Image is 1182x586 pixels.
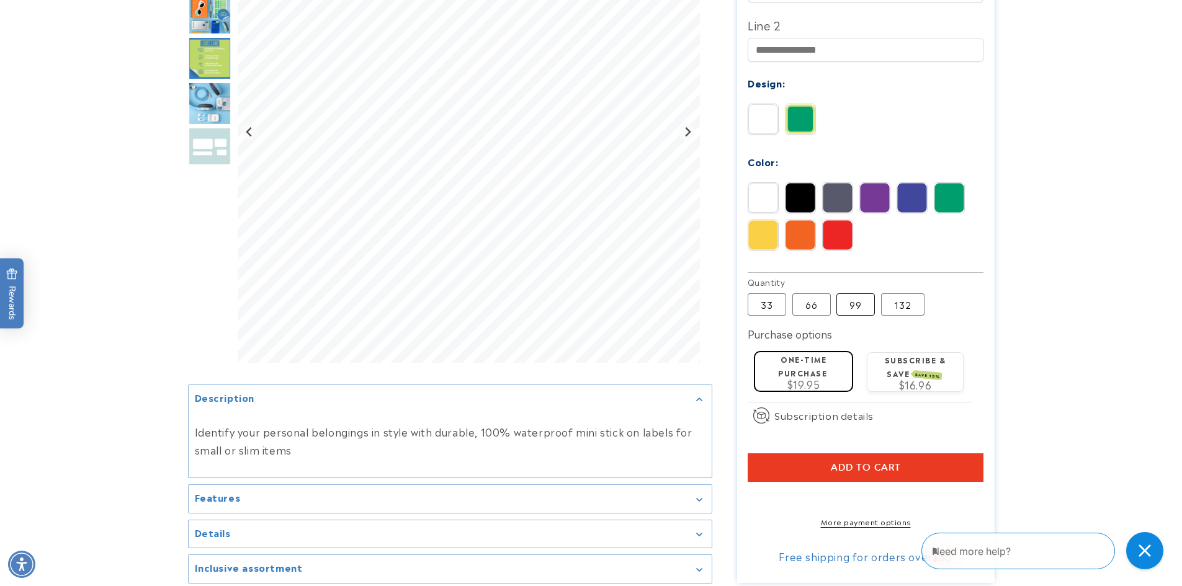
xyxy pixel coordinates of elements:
[836,293,875,316] label: 99
[885,354,946,378] label: Subscribe & save
[897,183,927,213] img: Blue
[913,370,942,380] span: SAVE 15%
[195,391,255,404] h2: Description
[195,422,705,458] p: Identify your personal belongings in style with durable, 100% waterproof mini stick on labels for...
[786,220,815,250] img: Orange
[774,408,874,423] span: Subscription details
[831,462,901,473] span: Add to cart
[6,268,18,319] span: Rewards
[195,561,303,574] h2: Inclusive assortment
[787,376,820,391] span: $19.95
[188,127,231,171] div: Go to slide 7
[241,123,258,140] button: Previous slide
[188,82,231,125] div: Go to slide 6
[748,76,785,90] label: Design:
[860,183,890,213] img: Purple
[899,377,932,392] span: $16.96
[778,353,827,378] label: One-time purchase
[748,183,778,213] img: White
[189,385,712,413] summary: Description
[748,293,786,316] label: 33
[934,183,964,213] img: Green
[921,528,1170,574] iframe: Gorgias Floating Chat
[748,516,983,527] a: More payment options
[748,104,778,134] img: Solid
[881,293,925,316] label: 132
[188,127,231,171] img: White Stick on labels
[823,183,853,213] img: Grey
[188,37,231,80] div: Go to slide 5
[8,551,35,578] div: Accessibility Menu
[748,326,832,341] label: Purchase options
[748,15,983,35] label: Line 2
[188,37,231,80] img: Assorted Name Labels - Label Land
[195,491,241,504] h2: Features
[823,220,853,250] img: Red
[748,453,983,482] button: Add to cart
[188,82,231,125] img: Assorted Name Labels - Label Land
[786,104,815,134] img: Border
[748,276,786,288] legend: Quantity
[748,550,983,562] div: Free shipping for orders over
[189,555,712,583] summary: Inclusive assortment
[189,485,712,513] summary: Features
[189,520,712,548] summary: Details
[748,154,779,169] label: Color:
[786,183,815,213] img: Black
[748,220,778,250] img: Yellow
[679,123,696,140] button: Next slide
[195,526,231,538] h2: Details
[792,293,831,316] label: 66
